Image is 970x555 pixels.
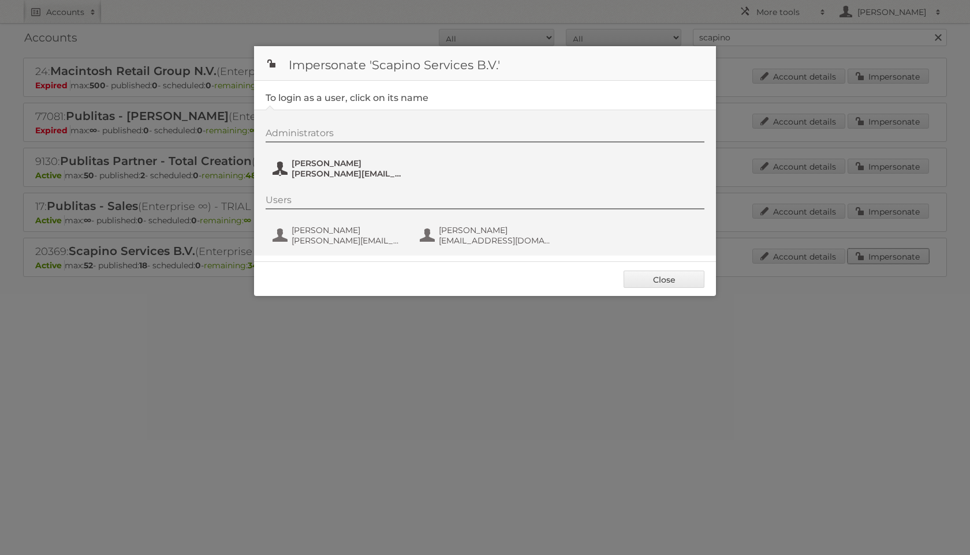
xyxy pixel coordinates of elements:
[254,46,716,81] h1: Impersonate 'Scapino Services B.V.'
[271,224,407,247] button: [PERSON_NAME] [PERSON_NAME][EMAIL_ADDRESS][DOMAIN_NAME]
[292,225,404,235] span: [PERSON_NAME]
[266,194,704,209] div: Users
[439,225,551,235] span: [PERSON_NAME]
[292,168,404,179] span: [PERSON_NAME][EMAIL_ADDRESS][DOMAIN_NAME]
[292,235,404,246] span: [PERSON_NAME][EMAIL_ADDRESS][DOMAIN_NAME]
[266,127,704,142] div: Administrators
[271,157,407,180] button: [PERSON_NAME] [PERSON_NAME][EMAIL_ADDRESS][DOMAIN_NAME]
[624,271,704,288] a: Close
[439,235,551,246] span: [EMAIL_ADDRESS][DOMAIN_NAME]
[292,158,404,168] span: [PERSON_NAME]
[266,92,428,103] legend: To login as a user, click on its name
[419,224,554,247] button: [PERSON_NAME] [EMAIL_ADDRESS][DOMAIN_NAME]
